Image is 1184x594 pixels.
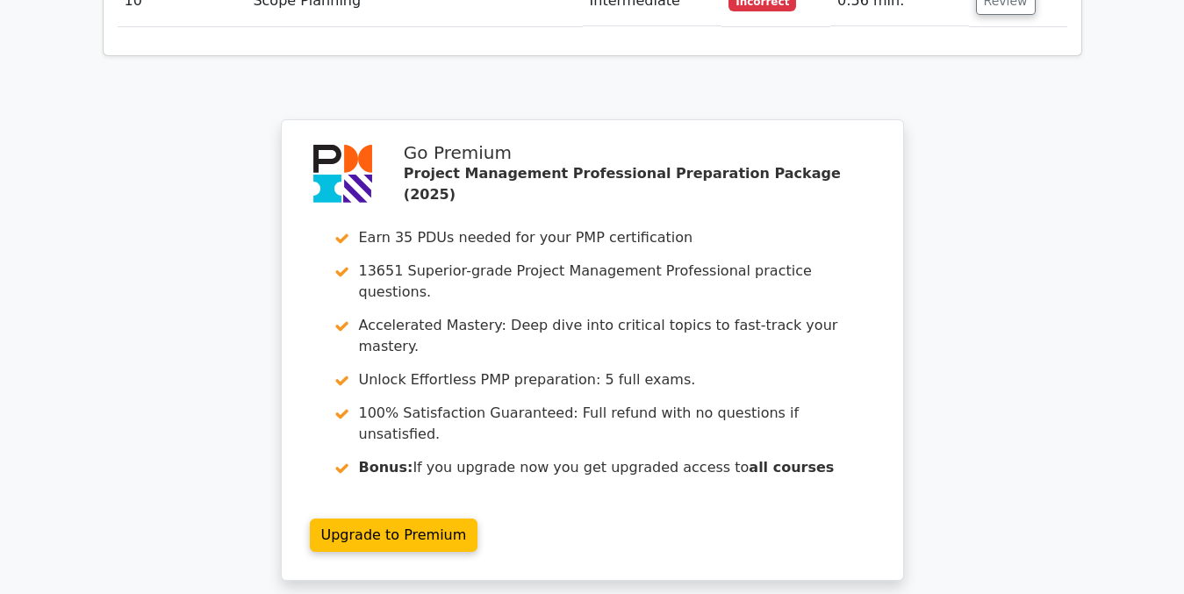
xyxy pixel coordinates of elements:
a: Upgrade to Premium [310,519,478,552]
